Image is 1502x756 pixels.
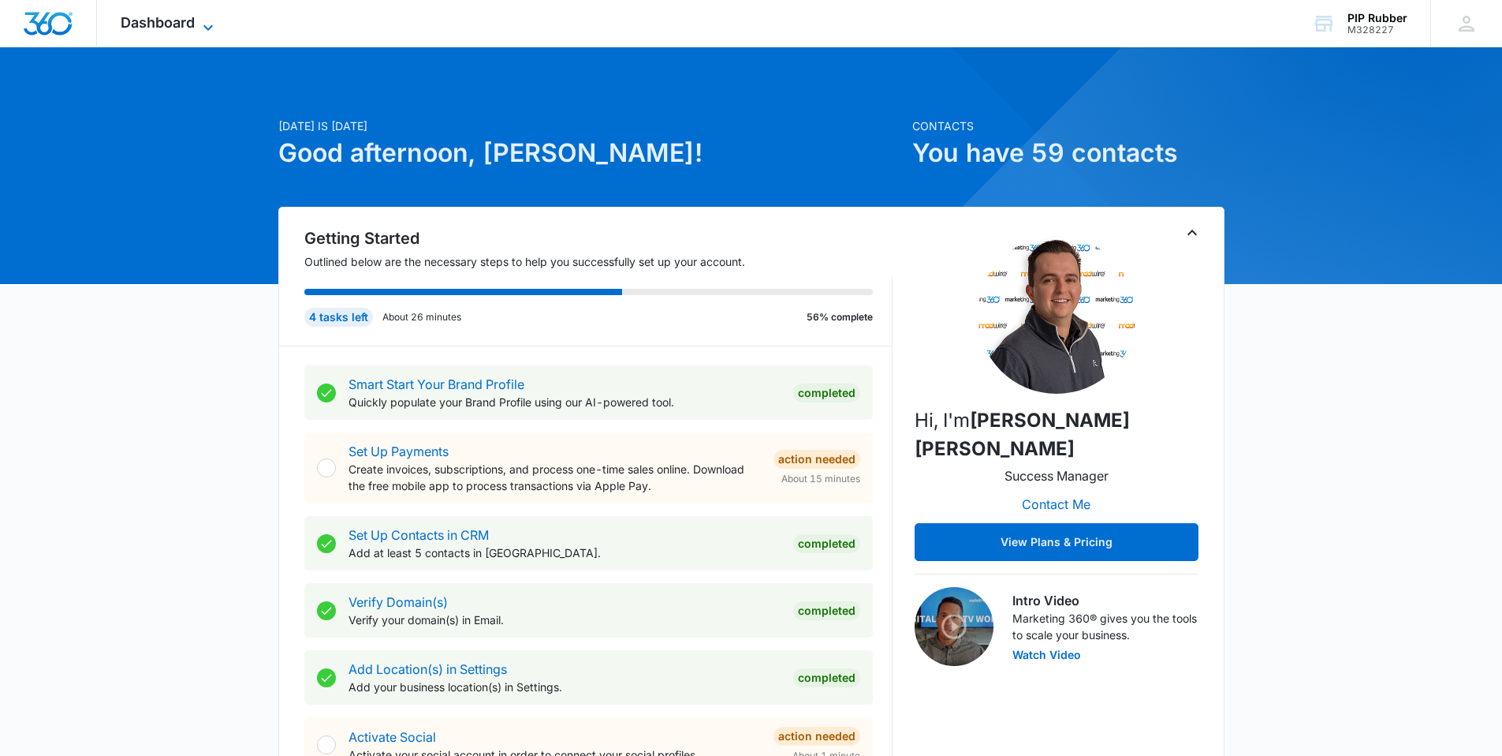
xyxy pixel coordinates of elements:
[348,394,781,410] p: Quickly populate your Brand Profile using our AI-powered tool.
[348,729,436,745] a: Activate Social
[348,545,781,561] p: Add at least 5 contacts in [GEOGRAPHIC_DATA].
[1004,466,1109,485] p: Success Manager
[348,661,507,677] a: Add Location(s) in Settings
[348,443,449,459] a: Set Up Payments
[1012,649,1081,661] button: Watch Video
[1012,610,1198,643] p: Marketing 360® gives you the tools to scale your business.
[348,376,524,392] a: Smart Start Your Brand Profile
[348,594,448,610] a: Verify Domain(s)
[1006,485,1106,523] button: Contact Me
[793,668,860,687] div: Completed
[915,409,1130,460] strong: [PERSON_NAME] [PERSON_NAME]
[1012,591,1198,610] h3: Intro Video
[781,472,860,486] span: About 15 minutes
[793,534,860,553] div: Completed
[1347,12,1407,24] div: account name
[348,679,781,695] p: Add your business location(s) in Settings.
[348,612,781,628] p: Verify your domain(s) in Email.
[978,236,1135,394] img: Slater Drost
[304,226,893,250] h2: Getting Started
[912,118,1224,134] p: Contacts
[915,587,993,666] img: Intro Video
[793,601,860,620] div: Completed
[348,527,489,543] a: Set Up Contacts in CRM
[793,384,860,402] div: Completed
[915,406,1198,463] p: Hi, I'm
[1347,24,1407,36] div: account id
[915,523,1198,561] button: View Plans & Pricing
[807,310,873,324] p: 56% complete
[382,310,461,324] p: About 26 minutes
[121,14,195,31] span: Dashboard
[773,727,860,746] div: Action Needed
[304,253,893,270] p: Outlined below are the necessary steps to help you successfully set up your account.
[912,134,1224,172] h1: You have 59 contacts
[1183,223,1202,242] button: Toggle Collapse
[278,118,903,134] p: [DATE] is [DATE]
[773,450,860,469] div: Action Needed
[278,134,903,172] h1: Good afternoon, [PERSON_NAME]!
[304,308,373,327] div: 4 tasks left
[348,461,761,494] p: Create invoices, subscriptions, and process one-time sales online. Download the free mobile app t...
